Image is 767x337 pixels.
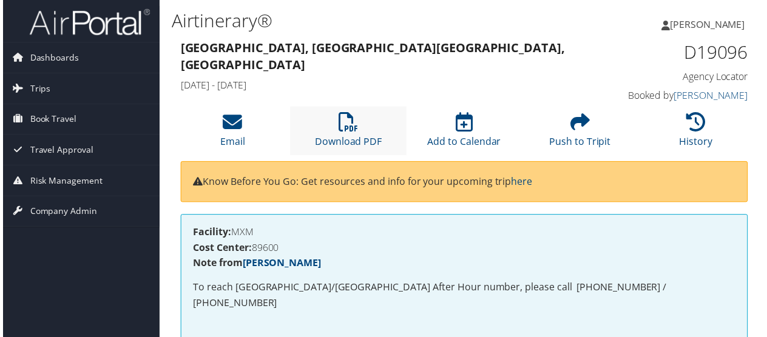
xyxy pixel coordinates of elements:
h4: [DATE] - [DATE] [179,79,603,92]
a: Download PDF [314,120,382,149]
a: History [681,120,715,149]
h1: Airtinerary® [170,8,563,33]
span: Dashboards [27,43,76,73]
a: [PERSON_NAME] [676,89,751,102]
a: Email [219,120,244,149]
span: Company Admin [27,198,95,228]
strong: Note from [192,258,320,272]
p: To reach [GEOGRAPHIC_DATA]/[GEOGRAPHIC_DATA] After Hour number, please call [PHONE_NUMBER] / [PHO... [192,282,738,313]
img: airportal-logo.png [27,8,148,36]
span: [PERSON_NAME] [672,18,748,31]
span: Book Travel [27,105,74,135]
a: here [512,176,533,189]
strong: Cost Center: [192,242,251,256]
h4: Booked by [621,89,751,102]
h4: Agency Locator [621,70,751,84]
h1: D19096 [621,40,751,65]
p: Know Before You Go: Get resources and info for your upcoming trip [192,175,738,191]
strong: Facility: [192,227,230,240]
h4: MXM [192,229,738,238]
a: [PERSON_NAME] [242,258,320,272]
span: Trips [27,74,48,104]
strong: [GEOGRAPHIC_DATA], [GEOGRAPHIC_DATA] [GEOGRAPHIC_DATA], [GEOGRAPHIC_DATA] [179,40,566,73]
span: Travel Approval [27,136,91,166]
span: Risk Management [27,167,100,197]
h4: 89600 [192,244,738,254]
a: Add to Calendar [428,120,502,149]
a: Push to Tripit [550,120,612,149]
a: [PERSON_NAME] [664,6,760,42]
